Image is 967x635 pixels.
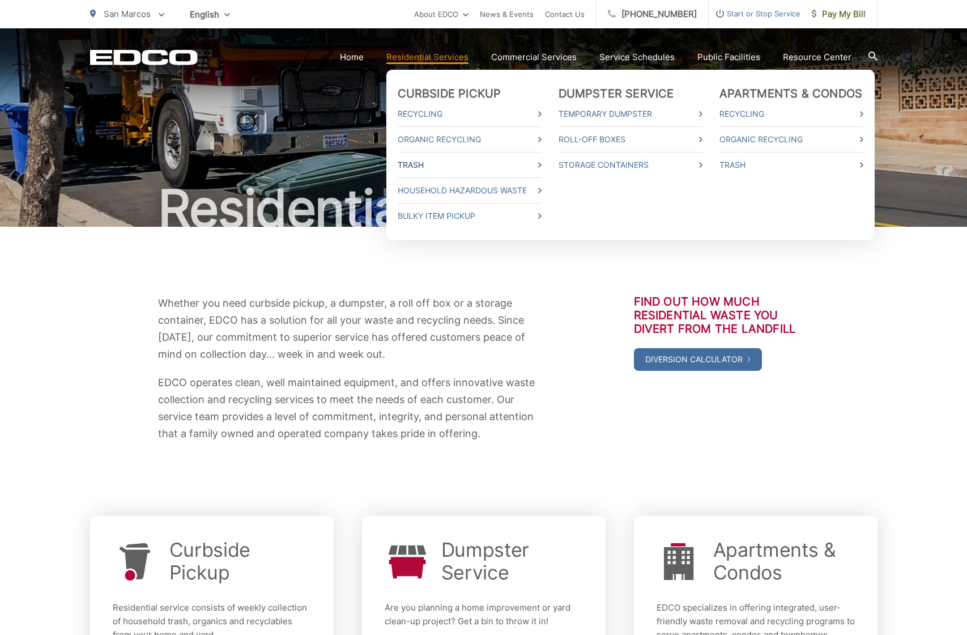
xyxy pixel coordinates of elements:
a: Residential Services [386,50,468,64]
a: Apartments & Condos [713,539,855,584]
a: Household Hazardous Waste [398,184,542,197]
span: Pay My Bill [812,7,866,21]
a: Contact Us [545,7,585,21]
a: Bulky Item Pickup [398,209,542,223]
a: Recycling [719,107,863,121]
a: Public Facilities [697,50,760,64]
p: EDCO operates clean, well maintained equipment, and offers innovative waste collection and recycl... [158,374,538,442]
a: Resource Center [783,50,851,64]
a: Dumpster Service [559,87,674,100]
a: News & Events [480,7,534,21]
a: Storage Containers [559,158,702,172]
a: Diversion Calculator [634,348,762,371]
a: Trash [719,158,863,172]
a: Apartments & Condos [719,87,863,100]
a: Service Schedules [599,50,675,64]
a: About EDCO [414,7,468,21]
a: Curbside Pickup [398,87,501,100]
a: Roll-Off Boxes [559,133,702,146]
span: San Marcos [104,9,151,19]
h1: Residential Services [90,180,877,237]
p: Whether you need curbside pickup, a dumpster, a roll off box or a storage container, EDCO has a s... [158,295,538,363]
a: Commercial Services [491,50,577,64]
a: Dumpster Service [441,539,583,584]
a: Trash [398,158,542,172]
a: Temporary Dumpster [559,107,702,121]
h3: Find out how much residential waste you divert from the landfill [634,295,810,336]
a: Organic Recycling [398,133,542,146]
a: Home [340,50,364,64]
p: Are you planning a home improvement or yard clean-up project? Get a bin to throw it in! [385,601,583,628]
a: Curbside Pickup [169,539,311,584]
a: EDCD logo. Return to the homepage. [90,49,198,65]
a: Recycling [398,107,542,121]
a: Organic Recycling [719,133,863,146]
span: English [181,5,238,24]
